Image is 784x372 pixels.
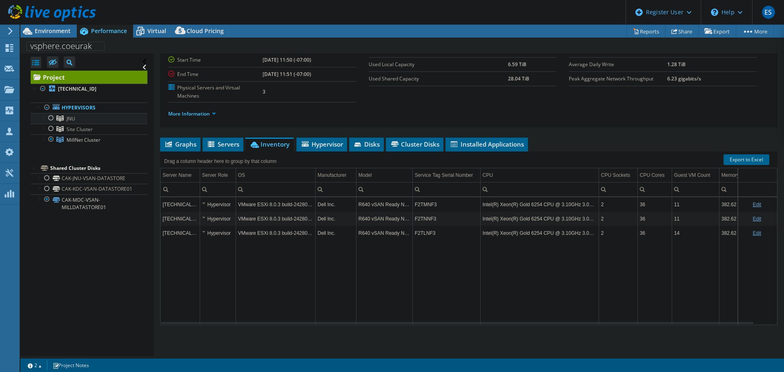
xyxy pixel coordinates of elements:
[31,84,147,94] a: [TECHNICAL_ID]
[722,170,739,180] div: Memory
[315,197,356,212] td: Column Manufacturer, Value Dell Inc.
[412,197,480,212] td: Column Service Tag Serial Number, Value F2TMNF3
[637,182,672,196] td: Column CPU Cores, Filter cell
[58,85,96,92] b: [TECHNICAL_ID]
[202,170,228,180] div: Server Role
[160,226,200,240] td: Column Server Name, Value 10.216.71.156
[412,212,480,226] td: Column Service Tag Serial Number, Value F2TNNF3
[315,182,356,196] td: Column Manufacturer, Filter cell
[31,173,147,184] a: CAK-JNU-VSAN-DATASTORE
[674,170,710,180] div: Guest VM Count
[207,140,239,148] span: Servers
[200,226,236,240] td: Column Server Role, Value Hypervisor
[202,228,234,238] div: Hypervisor
[318,170,347,180] div: Manufacturer
[667,75,701,82] b: 6.23 gigabits/s
[200,212,236,226] td: Column Server Role, Value Hypervisor
[369,75,508,83] label: Used Shared Capacity
[301,140,343,148] span: Hypervisor
[626,25,666,38] a: Reports
[637,168,672,183] td: CPU Cores Column
[599,182,637,196] td: Column CPU Sockets, Filter cell
[168,56,263,64] label: Start Time
[719,168,749,183] td: Memory Column
[711,9,718,16] svg: \n
[637,226,672,240] td: Column CPU Cores, Value 36
[569,60,667,69] label: Average Daily Write
[569,75,667,83] label: Peak Aggregate Network Throughput
[736,25,774,38] a: More
[356,197,412,212] td: Column Model, Value R640 vSAN Ready Node
[200,168,236,183] td: Server Role Column
[450,140,524,148] span: Installed Applications
[753,202,761,207] a: Edit
[719,197,749,212] td: Column Memory, Value 382.62 GiB
[67,136,100,143] span: MillNet Cluster
[480,226,599,240] td: Column CPU, Value Intel(R) Xeon(R) Gold 6254 CPU @ 3.10GHz 3.09 GHz
[22,360,47,370] a: 2
[168,84,263,100] label: Physical Servers and Virtual Machines
[719,212,749,226] td: Column Memory, Value 382.62 GiB
[719,226,749,240] td: Column Memory, Value 382.62 GiB
[31,113,147,124] a: JNU
[263,56,311,63] b: [DATE] 11:50 (-07:00)
[724,154,769,165] a: Export to Excel
[480,182,599,196] td: Column CPU, Filter cell
[236,226,315,240] td: Column OS, Value VMware ESXi 8.0.3 build-24280767
[35,27,71,35] span: Environment
[599,168,637,183] td: CPU Sockets Column
[160,151,777,325] div: Data grid
[47,360,95,370] a: Project Notes
[672,212,719,226] td: Column Guest VM Count, Value 11
[236,182,315,196] td: Column OS, Filter cell
[50,163,147,173] div: Shared Cluster Disks
[412,226,480,240] td: Column Service Tag Serial Number, Value F2TLNF3
[762,6,775,19] span: ES
[315,168,356,183] td: Manufacturer Column
[356,182,412,196] td: Column Model, Filter cell
[162,156,278,167] div: Drag a column header here to group by that column
[672,197,719,212] td: Column Guest VM Count, Value 11
[665,25,699,38] a: Share
[160,197,200,212] td: Column Server Name, Value 10.216.71.154
[601,170,630,180] div: CPU Sockets
[753,230,761,236] a: Edit
[67,126,93,133] span: Site Cluster
[637,212,672,226] td: Column CPU Cores, Value 36
[31,184,147,194] a: CAK-KDC-VSAN-DATASTORE01
[508,61,526,68] b: 6.59 TiB
[160,182,200,196] td: Column Server Name, Filter cell
[353,140,380,148] span: Disks
[202,214,234,224] div: Hypervisor
[249,140,290,148] span: Inventory
[31,71,147,84] a: Project
[369,60,508,69] label: Used Local Capacity
[202,200,234,209] div: Hypervisor
[480,168,599,183] td: CPU Column
[753,216,761,222] a: Edit
[412,182,480,196] td: Column Service Tag Serial Number, Filter cell
[359,170,372,180] div: Model
[27,42,105,51] h1: vsphere.coeurak
[160,168,200,183] td: Server Name Column
[599,197,637,212] td: Column CPU Sockets, Value 2
[31,134,147,145] a: MillNet Cluster
[640,170,665,180] div: CPU Cores
[236,212,315,226] td: Column OS, Value VMware ESXi 8.0.3 build-24280767
[480,212,599,226] td: Column CPU, Value Intel(R) Xeon(R) Gold 6254 CPU @ 3.10GHz 3.09 GHz
[508,75,529,82] b: 28.04 TiB
[672,226,719,240] td: Column Guest VM Count, Value 14
[637,197,672,212] td: Column CPU Cores, Value 36
[236,197,315,212] td: Column OS, Value VMware ESXi 8.0.3 build-24280767
[238,170,245,180] div: OS
[356,168,412,183] td: Model Column
[599,212,637,226] td: Column CPU Sockets, Value 2
[164,140,196,148] span: Graphs
[168,70,263,78] label: End Time
[200,182,236,196] td: Column Server Role, Filter cell
[236,168,315,183] td: OS Column
[412,168,480,183] td: Service Tag Serial Number Column
[160,212,200,226] td: Column Server Name, Value 10.216.71.155
[672,182,719,196] td: Column Guest VM Count, Filter cell
[480,197,599,212] td: Column CPU, Value Intel(R) Xeon(R) Gold 6254 CPU @ 3.10GHz 3.09 GHz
